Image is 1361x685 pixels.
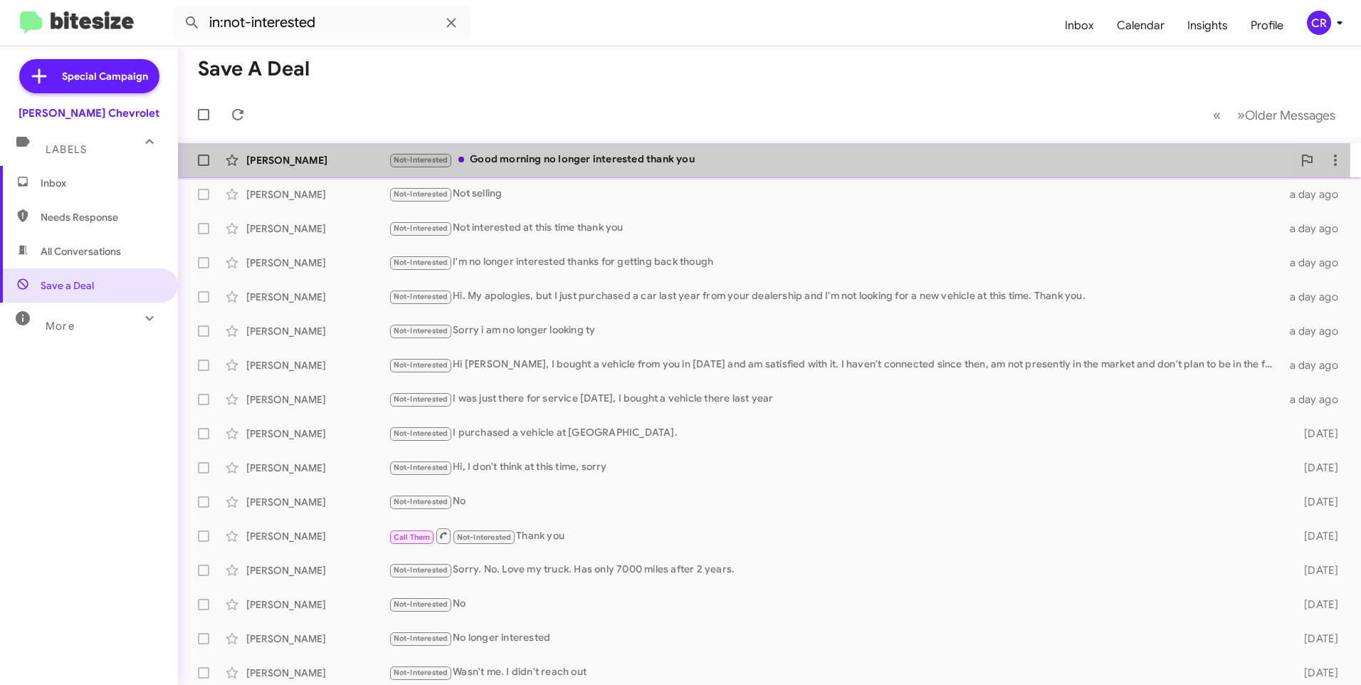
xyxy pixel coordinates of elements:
div: [DATE] [1281,461,1350,475]
div: [PERSON_NAME] [246,324,389,338]
span: Not-Interested [394,292,448,301]
span: Labels [46,143,87,156]
span: Save a Deal [41,278,94,293]
span: More [46,320,75,333]
a: Profile [1239,5,1295,46]
div: I'm no longer interested thanks for getting back though [389,254,1281,271]
div: Hi, I don't think at this time, sorry [389,459,1281,476]
div: Wasn't me. I didn't reach out [389,664,1281,681]
div: CR [1307,11,1331,35]
span: Not-Interested [394,326,448,335]
span: Inbox [41,176,162,190]
div: [DATE] [1281,529,1350,543]
span: All Conversations [41,244,121,258]
div: [PERSON_NAME] [246,187,389,202]
div: [DATE] [1281,427,1350,441]
div: [PERSON_NAME] [246,427,389,441]
a: Special Campaign [19,59,159,93]
div: Good morning no longer interested thank you [389,152,1293,168]
div: [PERSON_NAME] [246,495,389,509]
span: « [1213,106,1221,124]
div: [PERSON_NAME] [246,358,389,372]
div: Not selling [389,186,1281,202]
a: Inbox [1053,5,1105,46]
span: Not-Interested [394,429,448,438]
div: I was just there for service [DATE], I bought a vehicle there last year [389,391,1281,407]
button: Next [1229,100,1344,130]
button: CR [1295,11,1345,35]
div: [PERSON_NAME] [246,666,389,680]
div: [PERSON_NAME] [246,563,389,577]
span: Not-Interested [394,258,448,267]
div: a day ago [1281,392,1350,407]
div: [PERSON_NAME] [246,221,389,236]
span: » [1237,106,1245,124]
div: a day ago [1281,221,1350,236]
div: [PERSON_NAME] [246,256,389,270]
span: Not-Interested [394,463,448,472]
div: I purchased a vehicle at [GEOGRAPHIC_DATA]. [389,425,1281,441]
div: a day ago [1281,290,1350,304]
nav: Page navigation example [1205,100,1344,130]
span: Needs Response [41,210,162,224]
span: Not-Interested [394,565,448,575]
input: Search [172,6,471,40]
a: Calendar [1105,5,1176,46]
div: [PERSON_NAME] [246,392,389,407]
div: [PERSON_NAME] [246,529,389,543]
span: Older Messages [1245,108,1335,123]
span: Not-Interested [394,224,448,233]
div: [PERSON_NAME] [246,153,389,167]
button: Previous [1204,100,1229,130]
span: Not-Interested [394,155,448,164]
div: [PERSON_NAME] [246,290,389,304]
span: Not-Interested [394,497,448,506]
div: Not interested at this time thank you [389,220,1281,236]
div: No [389,596,1281,612]
div: No longer interested [389,630,1281,647]
div: [DATE] [1281,597,1350,612]
div: [PERSON_NAME] [246,597,389,612]
div: a day ago [1281,256,1350,270]
span: Call Them [394,533,431,542]
div: [PERSON_NAME] [246,461,389,475]
span: Not-Interested [394,360,448,370]
a: Insights [1176,5,1239,46]
div: [DATE] [1281,666,1350,680]
div: No [389,493,1281,510]
div: Sorry i am no longer looking ty [389,323,1281,339]
div: a day ago [1281,324,1350,338]
div: [PERSON_NAME] Chevrolet [19,106,159,120]
div: [PERSON_NAME] [246,632,389,646]
div: [DATE] [1281,495,1350,509]
span: Not-Interested [394,634,448,643]
span: Not-Interested [394,394,448,404]
div: [DATE] [1281,632,1350,646]
span: Not-Interested [394,668,448,677]
span: Not-Interested [394,600,448,609]
div: Sorry. No. Love my truck. Has only 7000 miles after 2 years. [389,562,1281,578]
span: Not-Interested [457,533,512,542]
div: Hi. My apologies, but I just purchased a car last year from your dealership and I'm not looking f... [389,288,1281,305]
div: a day ago [1281,358,1350,372]
span: Not-Interested [394,189,448,199]
h1: Save a Deal [198,58,310,80]
div: Hi [PERSON_NAME], I bought a vehicle from you in [DATE] and am satisfied with it. I haven't conne... [389,357,1281,373]
div: a day ago [1281,187,1350,202]
div: [DATE] [1281,563,1350,577]
div: Thank you [389,527,1281,545]
span: Special Campaign [62,69,148,83]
